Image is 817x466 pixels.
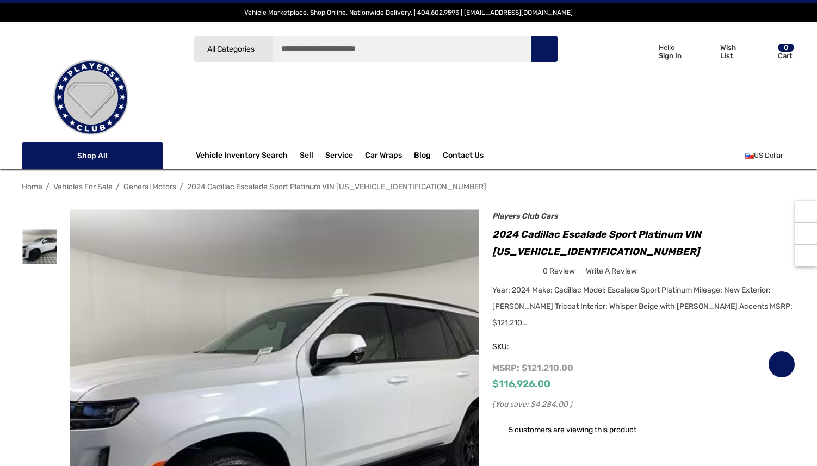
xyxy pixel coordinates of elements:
[325,151,353,163] a: Service
[492,378,550,390] span: $116,926.00
[492,226,795,260] h1: 2024 Cadillac Escalade Sport Platinum VIN [US_VEHICLE_IDENTIFICATION_NUMBER]
[492,400,529,409] span: (You save:
[768,351,795,378] a: Wish List
[144,152,151,159] svg: Icon Arrow Down
[492,363,519,373] span: MSRP:
[300,145,325,166] a: Sell
[750,33,795,75] a: Cart with 0 items
[22,229,57,264] img: For Sale: 2024 Cadillac Escalade Sport Platinum VIN 1GYS4GKL0RR368890
[697,45,714,60] svg: Wish List
[755,44,771,59] svg: Review Your Cart
[123,182,176,191] a: General Motors
[530,35,558,63] button: Search
[492,420,636,437] div: 5 customers are viewing this product
[492,212,558,221] a: Players Club Cars
[745,145,795,166] a: USD
[586,264,637,278] a: Write a Review
[256,45,264,53] svg: Icon Arrow Down
[443,151,484,163] a: Contact Us
[543,264,575,278] span: 0 review
[570,400,572,409] span: )
[625,33,687,70] a: Sign in
[778,44,794,52] p: 0
[22,142,163,169] p: Shop All
[187,182,486,191] a: 2024 Cadillac Escalade Sport Platinum VIN [US_VEHICLE_IDENTIFICATION_NUMBER]
[22,177,795,196] nav: Breadcrumb
[53,182,113,191] a: Vehicles For Sale
[522,363,573,373] span: $121,210.00
[801,228,812,239] svg: Social Media
[586,266,637,276] span: Write a Review
[659,52,682,60] p: Sign In
[530,400,568,409] span: $4,284.00
[194,35,273,63] a: All Categories Icon Arrow Down Icon Arrow Up
[196,151,288,163] a: Vehicle Inventory Search
[207,45,254,54] span: All Categories
[365,151,402,163] span: Car Wraps
[244,9,573,16] span: Vehicle Marketplace. Shop Online. Nationwide Delivery. | 404.602.9593 | [EMAIL_ADDRESS][DOMAIN_NAME]
[365,145,414,166] a: Car Wraps
[492,339,547,355] span: SKU:
[795,250,817,260] svg: Top
[659,44,682,52] p: Hello
[692,33,750,70] a: Wish List Wish List
[801,206,812,217] svg: Recently Viewed
[34,150,50,162] svg: Icon Line
[763,181,778,192] a: Previous
[720,44,749,60] p: Wish List
[414,151,431,163] a: Blog
[36,43,145,152] img: Players Club | Cars For Sale
[780,181,795,192] a: Next
[300,151,313,163] span: Sell
[637,44,653,59] svg: Icon User Account
[22,182,42,191] a: Home
[776,358,788,371] svg: Wish List
[778,52,794,60] p: Cart
[492,285,793,327] span: Year: 2024 Make: Cadillac Model: Escalade Sport Platinum Mileage: New Exterior: [PERSON_NAME] Tri...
